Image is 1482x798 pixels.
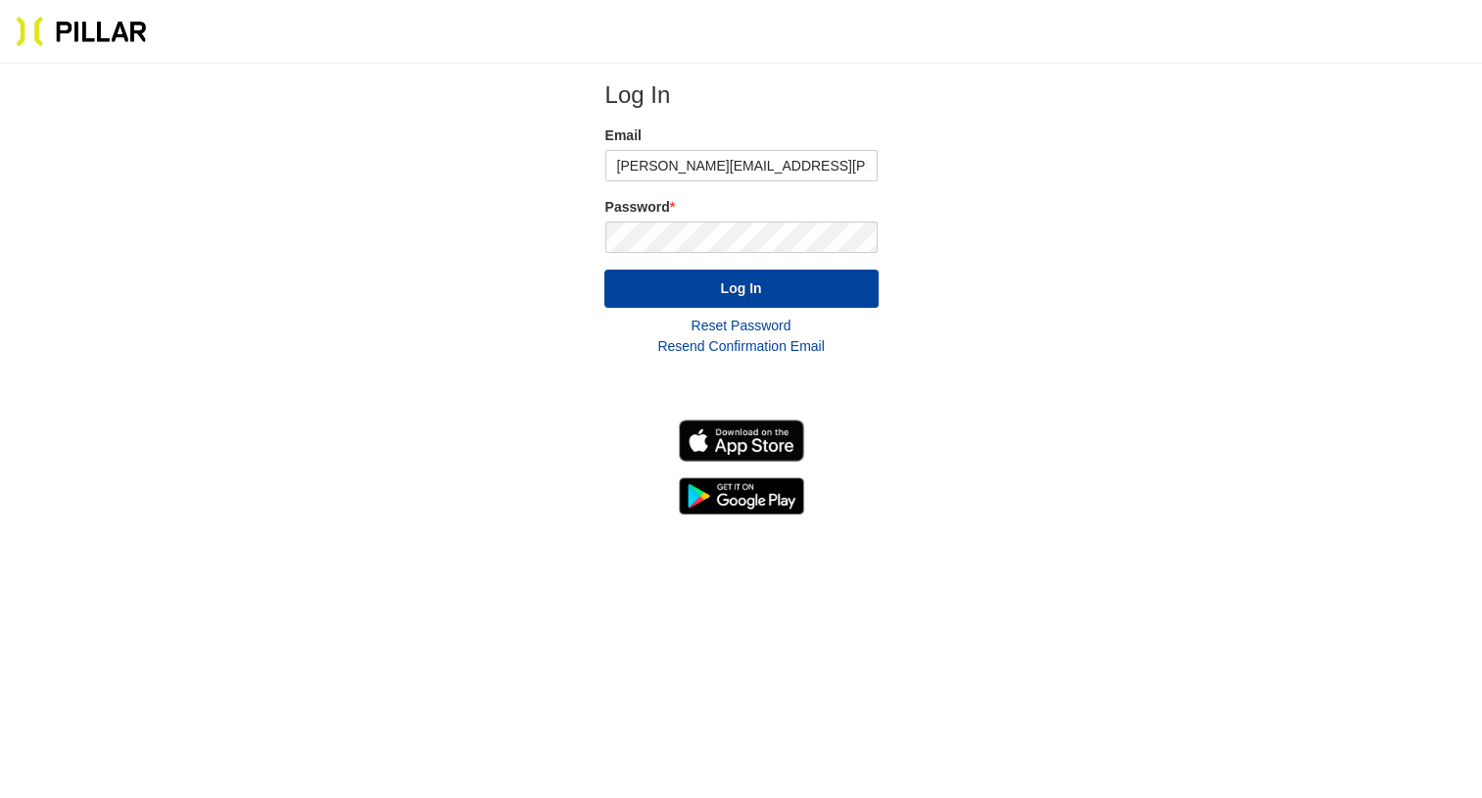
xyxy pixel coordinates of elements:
[16,16,147,47] img: Pillar Technologies
[604,270,879,308] button: Log In
[605,80,878,110] h2: Log In
[679,477,804,515] img: Get it on Google Play
[692,318,791,333] a: Reset Password
[605,197,878,218] label: Password
[605,125,878,146] label: Email
[679,420,804,462] img: Download on the App Store
[657,338,824,354] a: Resend Confirmation Email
